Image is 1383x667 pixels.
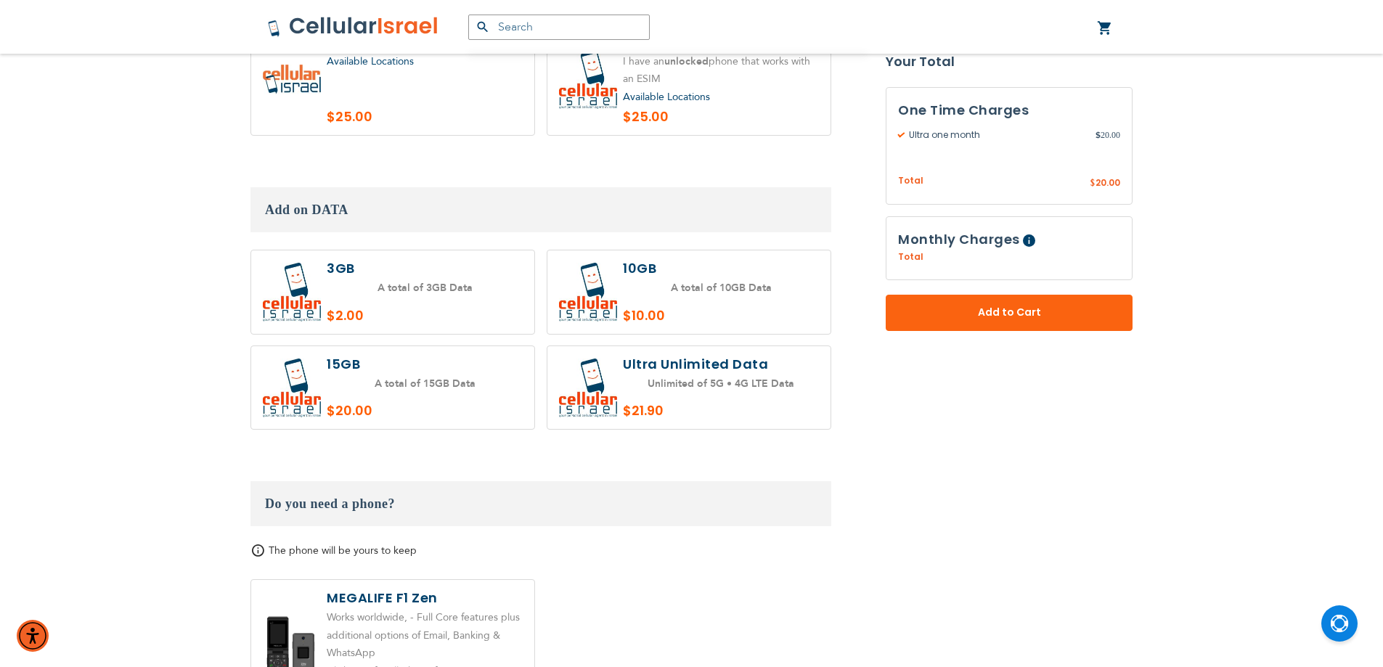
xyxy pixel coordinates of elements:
span: Total [898,174,923,188]
span: Total [898,250,923,263]
img: Cellular Israel Logo [267,16,439,38]
span: 20.00 [1096,176,1120,189]
span: The phone will be yours to keep [269,544,417,557]
input: Search [468,15,650,40]
span: Do you need a phone? [265,496,395,511]
a: Available Locations [623,90,710,104]
a: Available Locations [327,54,414,68]
span: $ [1096,128,1101,142]
span: 20.00 [1096,128,1120,142]
span: Monthly Charges [898,230,1020,248]
span: Add on DATA [265,202,348,217]
div: Accessibility Menu [17,620,49,652]
button: Add to Cart [886,295,1133,331]
span: Help [1023,234,1035,247]
h3: One Time Charges [898,99,1120,121]
span: Add to Cart [934,305,1085,320]
span: $ [1090,177,1096,190]
strong: Your Total [886,51,1133,73]
span: Ultra one month [898,128,1096,142]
